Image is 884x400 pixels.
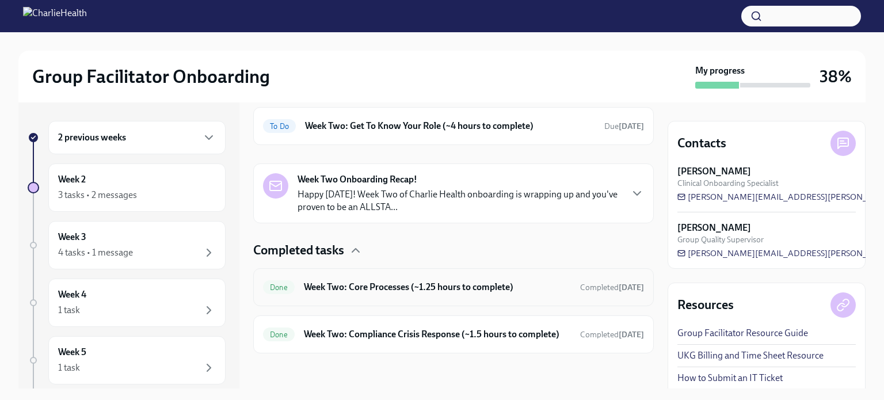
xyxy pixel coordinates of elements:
a: Group Facilitator Resource Guide [677,327,808,340]
div: 1 task [58,304,80,317]
h6: Week 3 [58,231,86,243]
div: 1 task [58,361,80,374]
span: September 7th, 2025 16:40 [580,329,644,340]
a: Week 34 tasks • 1 message [28,221,226,269]
a: Week 23 tasks • 2 messages [28,163,226,212]
span: Completed [580,330,644,340]
h6: Week 4 [58,288,86,301]
h2: Group Facilitator Onboarding [32,65,270,88]
div: Completed tasks [253,242,654,259]
h4: Completed tasks [253,242,344,259]
a: How to Submit an IT Ticket [677,372,783,384]
strong: My progress [695,64,745,77]
strong: [DATE] [619,121,644,131]
h6: Week Two: Compliance Crisis Response (~1.5 hours to complete) [304,328,571,341]
span: To Do [263,122,296,131]
h6: 2 previous weeks [58,131,126,144]
span: Completed [580,283,644,292]
h6: Week Two: Get To Know Your Role (~4 hours to complete) [305,120,595,132]
strong: Week Two Onboarding Recap! [298,173,417,186]
h3: 38% [820,66,852,87]
span: September 7th, 2025 15:40 [580,282,644,293]
span: Done [263,330,295,339]
div: 2 previous weeks [48,121,226,154]
h6: Week 2 [58,173,86,186]
p: Happy [DATE]! Week Two of Charlie Health onboarding is wrapping up and you've proven to be an ALL... [298,188,621,214]
span: Done [263,283,295,292]
span: Due [604,121,644,131]
a: DoneWeek Two: Core Processes (~1.25 hours to complete)Completed[DATE] [263,278,644,296]
h6: Week 5 [58,346,86,359]
span: Group Quality Supervisor [677,234,764,245]
strong: [DATE] [619,283,644,292]
a: To DoWeek Two: Get To Know Your Role (~4 hours to complete)Due[DATE] [263,117,644,135]
a: UKG Billing and Time Sheet Resource [677,349,824,362]
span: September 8th, 2025 09:00 [604,121,644,132]
img: CharlieHealth [23,7,87,25]
strong: [PERSON_NAME] [677,165,751,178]
strong: [PERSON_NAME] [677,222,751,234]
a: Week 41 task [28,279,226,327]
div: 4 tasks • 1 message [58,246,133,259]
h4: Contacts [677,135,726,152]
strong: [DATE] [619,330,644,340]
div: 3 tasks • 2 messages [58,189,137,201]
a: Week 51 task [28,336,226,384]
a: DoneWeek Two: Compliance Crisis Response (~1.5 hours to complete)Completed[DATE] [263,325,644,344]
span: Clinical Onboarding Specialist [677,178,779,189]
h6: Week Two: Core Processes (~1.25 hours to complete) [304,281,571,294]
h4: Resources [677,296,734,314]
